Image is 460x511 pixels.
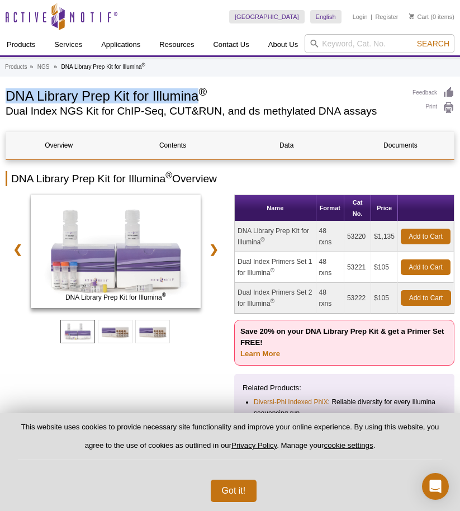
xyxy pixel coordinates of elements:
[324,441,373,450] button: cookie settings
[120,132,225,159] a: Contents
[31,195,201,311] a: DNA Library Prep Kit for Illumina
[31,195,201,308] img: DNA Library Prep Kit for Illumina
[371,252,398,283] td: $105
[5,62,27,72] a: Products
[6,106,401,116] h2: Dual Index NGS Kit for ChIP-Seq, CUT&RUN, and ds methylated DNA assays
[409,10,454,23] li: (0 items)
[401,229,450,244] a: Add to Cart
[344,252,371,283] td: 53221
[142,62,145,68] sup: ®
[422,473,449,500] div: Open Intercom Messenger
[206,34,255,55] a: Contact Us
[412,87,454,99] a: Feedback
[271,267,274,273] sup: ®
[344,221,371,252] td: 53220
[305,34,454,53] input: Keyword, Cat. No.
[48,34,89,55] a: Services
[409,13,414,19] img: Your Cart
[254,396,436,419] li: : Reliable diversity for every Illumina sequencing run
[229,10,305,23] a: [GEOGRAPHIC_DATA]
[344,283,371,314] td: 53222
[6,171,454,186] h2: DNA Library Prep Kit for Illumina Overview
[240,349,280,358] a: Learn More
[6,236,30,262] a: ❮
[6,132,111,159] a: Overview
[61,64,145,70] li: DNA Library Prep Kit for Illumina
[6,87,401,103] h1: DNA Library Prep Kit for Illumina
[235,221,316,252] td: DNA Library Prep Kit for Illumina
[235,283,316,314] td: Dual Index Primers Set 2 for Illumina
[231,441,277,450] a: Privacy Policy
[30,64,33,70] li: »
[316,252,344,283] td: 48 rxns
[371,283,398,314] td: $105
[412,102,454,114] a: Print
[262,34,305,55] a: About Us
[344,195,371,221] th: Cat No.
[401,290,451,306] a: Add to Cart
[240,327,444,358] strong: Save 20% on your DNA Library Prep Kit & get a Primer Set FREE!
[316,195,344,221] th: Format
[310,10,342,23] a: English
[37,62,50,72] a: NGS
[371,10,372,23] li: |
[165,171,172,180] sup: ®
[353,13,368,21] a: Login
[375,13,398,21] a: Register
[260,236,264,243] sup: ®
[235,195,316,221] th: Name
[348,132,453,159] a: Documents
[316,283,344,314] td: 48 rxns
[94,34,147,55] a: Applications
[409,13,429,21] a: Cart
[202,236,226,262] a: ❯
[153,34,201,55] a: Resources
[234,132,339,159] a: Data
[211,480,257,502] button: Got it!
[243,382,446,394] p: Related Products:
[162,292,166,298] sup: ®
[371,195,398,221] th: Price
[417,39,449,48] span: Search
[54,64,57,70] li: »
[271,298,274,304] sup: ®
[254,396,328,408] a: Diversi-Phi Indexed PhiX
[198,86,207,98] sup: ®
[27,292,203,303] span: DNA Library Prep Kit for Illumina
[371,221,398,252] td: $1,135
[235,252,316,283] td: Dual Index Primers Set 1 for Illumina
[18,422,442,460] p: This website uses cookies to provide necessary site functionality and improve your online experie...
[401,259,450,275] a: Add to Cart
[414,39,453,49] button: Search
[316,221,344,252] td: 48 rxns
